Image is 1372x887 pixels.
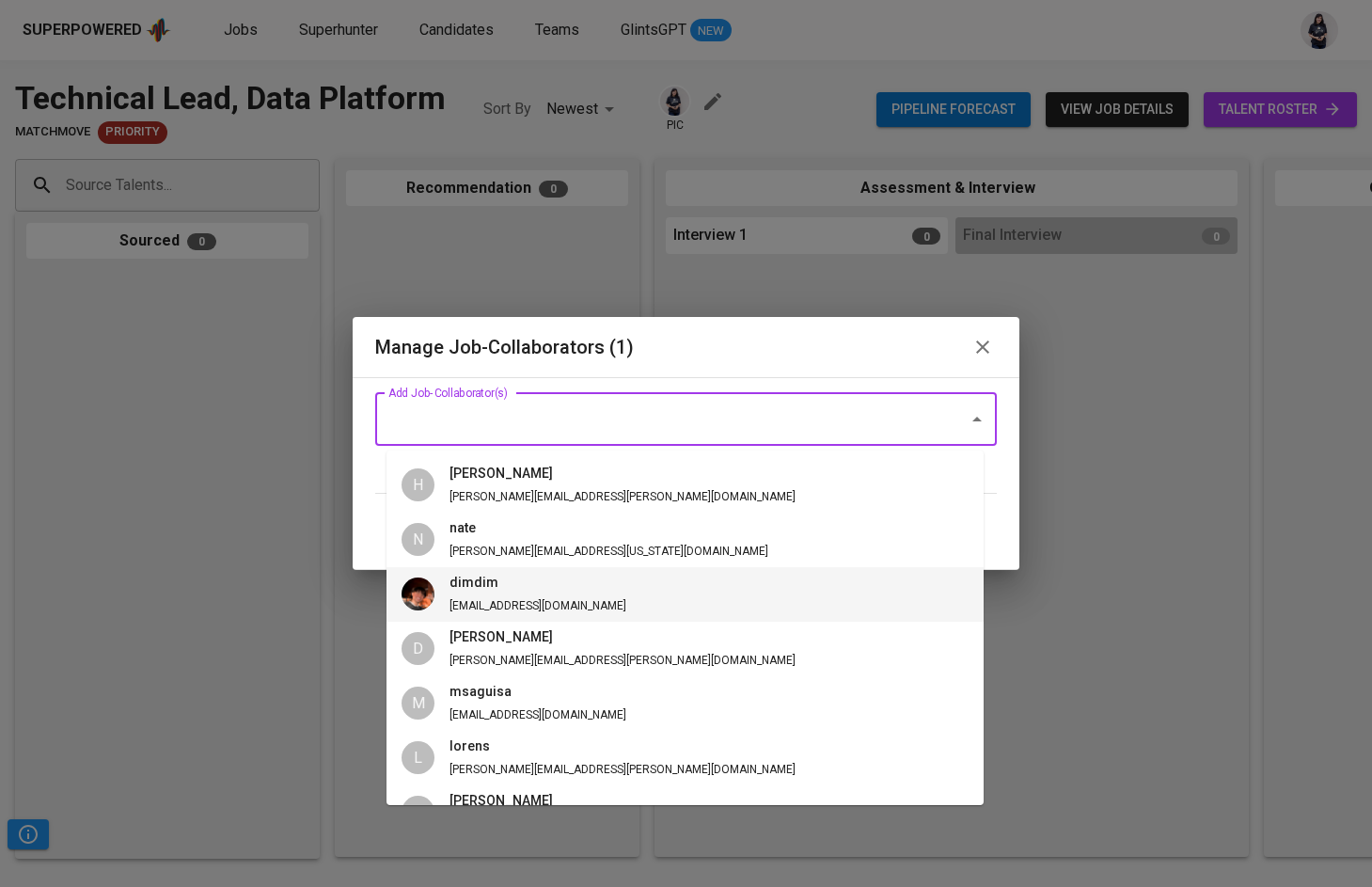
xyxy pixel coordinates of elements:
[449,573,626,594] h6: dimdim
[402,523,434,556] div: N
[449,654,796,667] span: [PERSON_NAME][EMAIL_ADDRESS][PERSON_NAME][DOMAIN_NAME]
[375,332,634,362] h6: Manage Job-Collaborators (1)
[449,545,768,558] span: [PERSON_NAME][EMAIL_ADDRESS][US_STATE][DOMAIN_NAME]
[402,687,434,720] div: M
[449,599,626,612] span: [EMAIL_ADDRESS][DOMAIN_NAME]
[964,406,990,433] button: Close
[449,708,626,721] span: [EMAIL_ADDRESS][DOMAIN_NAME]
[449,737,796,757] h6: lorens
[449,464,796,484] h6: [PERSON_NAME]
[449,791,796,812] h6: [PERSON_NAME]
[449,682,626,703] h6: msaguisa
[449,763,796,776] span: [PERSON_NAME][EMAIL_ADDRESS][PERSON_NAME][DOMAIN_NAME]
[402,741,434,774] div: L
[449,518,768,539] h6: nate
[402,468,434,501] div: H
[402,796,434,829] div: N
[449,490,796,503] span: [PERSON_NAME][EMAIL_ADDRESS][PERSON_NAME][DOMAIN_NAME]
[402,578,434,610] img: diemas@glints.com
[402,632,434,665] div: D
[449,627,796,648] h6: [PERSON_NAME]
